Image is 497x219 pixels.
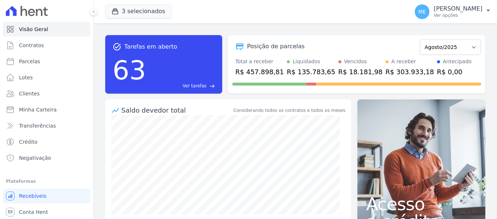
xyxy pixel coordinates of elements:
[19,106,57,113] span: Minha Carteira
[3,86,90,101] a: Clientes
[149,83,215,89] a: Ver tarefas east
[287,67,335,77] div: R$ 135.783,65
[113,42,121,51] span: task_alt
[235,58,284,65] div: Total a receber
[19,192,46,200] span: Recebíveis
[19,154,51,162] span: Negativação
[3,189,90,203] a: Recebíveis
[3,118,90,133] a: Transferências
[437,67,472,77] div: R$ 0,00
[247,42,305,51] div: Posição de parcelas
[338,67,383,77] div: R$ 18.181,98
[6,177,87,186] div: Plataformas
[409,1,497,22] button: ME [PERSON_NAME] Ver opções
[19,42,44,49] span: Contratos
[209,83,215,89] span: east
[3,135,90,149] a: Crédito
[19,58,40,65] span: Parcelas
[124,42,177,51] span: Tarefas em aberto
[105,4,171,18] button: 3 selecionados
[234,107,345,114] div: Considerando todos os contratos e todos os meses
[3,70,90,85] a: Lotes
[121,105,232,115] div: Saldo devedor total
[3,54,90,69] a: Parcelas
[386,67,434,77] div: R$ 303.933,18
[19,90,39,97] span: Clientes
[19,26,48,33] span: Visão Geral
[434,5,482,12] p: [PERSON_NAME]
[3,151,90,165] a: Negativação
[3,102,90,117] a: Minha Carteira
[3,22,90,37] a: Visão Geral
[391,58,416,65] div: A receber
[3,38,90,53] a: Contratos
[443,58,472,65] div: Antecipado
[344,58,367,65] div: Vencidos
[19,138,38,146] span: Crédito
[366,195,477,213] span: Acesso
[113,51,146,89] div: 63
[418,9,426,14] span: ME
[235,67,284,77] div: R$ 457.898,81
[19,122,56,129] span: Transferências
[434,12,482,18] p: Ver opções
[19,208,48,216] span: Conta Hent
[293,58,320,65] div: Liquidados
[19,74,33,81] span: Lotes
[183,83,206,89] span: Ver tarefas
